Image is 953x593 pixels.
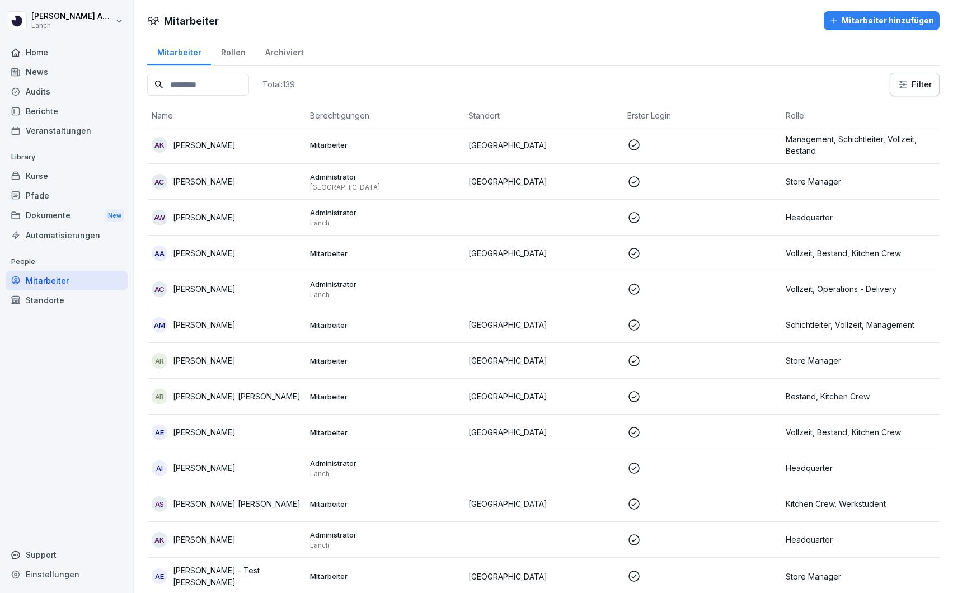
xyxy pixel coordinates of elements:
[786,571,935,582] p: Store Manager
[152,210,167,225] div: AW
[6,205,128,226] a: DokumenteNew
[786,319,935,331] p: Schichtleiter, Vollzeit, Management
[310,248,459,258] p: Mitarbeiter
[786,176,935,187] p: Store Manager
[6,101,128,121] a: Berichte
[173,426,236,438] p: [PERSON_NAME]
[6,121,128,140] a: Veranstaltungen
[786,462,935,474] p: Headquarter
[310,208,459,218] p: Administrator
[152,317,167,333] div: AM
[310,279,459,289] p: Administrator
[6,82,128,101] a: Audits
[152,137,167,153] div: AK
[623,105,781,126] th: Erster Login
[468,355,618,366] p: [GEOGRAPHIC_DATA]
[6,62,128,82] a: News
[173,283,236,295] p: [PERSON_NAME]
[310,499,459,509] p: Mitarbeiter
[468,176,618,187] p: [GEOGRAPHIC_DATA]
[173,390,301,402] p: [PERSON_NAME] [PERSON_NAME]
[781,105,940,126] th: Rolle
[6,225,128,245] a: Automatisierungen
[173,564,301,588] p: [PERSON_NAME] - Test [PERSON_NAME]
[897,79,932,90] div: Filter
[173,498,301,510] p: [PERSON_NAME] [PERSON_NAME]
[6,545,128,564] div: Support
[306,105,464,126] th: Berechtigungen
[152,496,167,512] div: AS
[173,355,236,366] p: [PERSON_NAME]
[829,15,934,27] div: Mitarbeiter hinzufügen
[6,271,128,290] a: Mitarbeiter
[310,530,459,540] p: Administrator
[786,355,935,366] p: Store Manager
[464,105,622,126] th: Standort
[6,43,128,62] a: Home
[786,247,935,259] p: Vollzeit, Bestand, Kitchen Crew
[152,568,167,584] div: AE
[147,105,306,126] th: Name
[173,139,236,151] p: [PERSON_NAME]
[310,140,459,150] p: Mitarbeiter
[786,283,935,295] p: Vollzeit, Operations - Delivery
[31,12,113,21] p: [PERSON_NAME] Ahlert
[6,564,128,584] a: Einstellungen
[310,392,459,402] p: Mitarbeiter
[468,390,618,402] p: [GEOGRAPHIC_DATA]
[152,389,167,404] div: AR
[786,534,935,545] p: Headquarter
[468,319,618,331] p: [GEOGRAPHIC_DATA]
[211,37,255,65] a: Rollen
[152,532,167,548] div: AK
[468,498,618,510] p: [GEOGRAPHIC_DATA]
[173,211,236,223] p: [PERSON_NAME]
[310,219,459,228] p: Lanch
[786,133,935,157] p: Management, Schichtleiter, Vollzeit, Bestand
[310,320,459,330] p: Mitarbeiter
[786,498,935,510] p: Kitchen Crew, Werkstudent
[786,211,935,223] p: Headquarter
[173,534,236,545] p: [PERSON_NAME]
[255,37,313,65] div: Archiviert
[468,247,618,259] p: [GEOGRAPHIC_DATA]
[147,37,211,65] a: Mitarbeiter
[468,571,618,582] p: [GEOGRAPHIC_DATA]
[310,469,459,478] p: Lanch
[152,174,167,190] div: AC
[6,205,128,226] div: Dokumente
[468,139,618,151] p: [GEOGRAPHIC_DATA]
[164,13,219,29] h1: Mitarbeiter
[310,541,459,550] p: Lanch
[786,426,935,438] p: Vollzeit, Bestand, Kitchen Crew
[310,427,459,437] p: Mitarbeiter
[31,22,113,30] p: Lanch
[173,462,236,474] p: [PERSON_NAME]
[152,281,167,297] div: AC
[262,79,295,90] p: Total: 139
[310,290,459,299] p: Lanch
[152,425,167,440] div: AE
[152,246,167,261] div: AA
[6,148,128,166] p: Library
[152,460,167,476] div: AI
[6,186,128,205] a: Pfade
[6,290,128,310] a: Standorte
[173,176,236,187] p: [PERSON_NAME]
[152,353,167,369] div: AR
[786,390,935,402] p: Bestand, Kitchen Crew
[824,11,940,30] button: Mitarbeiter hinzufügen
[6,166,128,186] a: Kurse
[310,183,459,192] p: [GEOGRAPHIC_DATA]
[6,253,128,271] p: People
